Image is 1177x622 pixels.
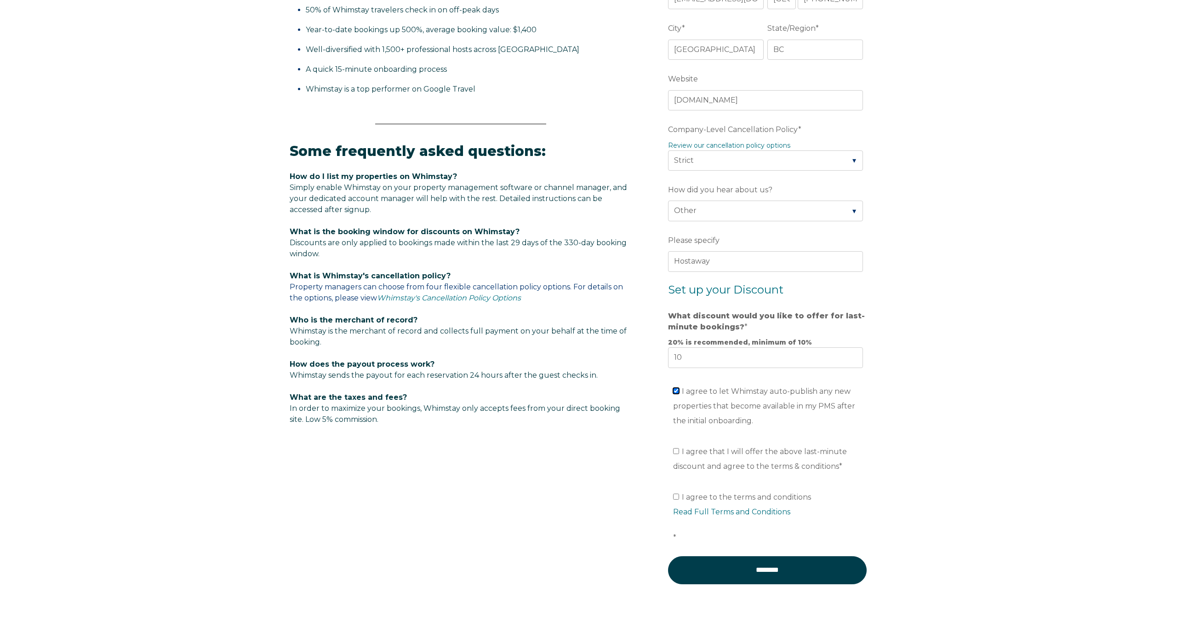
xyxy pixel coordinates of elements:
[290,238,627,258] span: Discounts are only applied to bookings made within the last 29 days of the 330-day booking window.
[668,122,798,137] span: Company-Level Cancellation Policy
[306,25,537,34] span: Year-to-date bookings up 500%, average booking value: $1,400
[673,494,679,500] input: I agree to the terms and conditionsRead Full Terms and Conditions*
[673,388,679,394] input: I agree to let Whimstay auto-publish any new properties that become available in my PMS after the...
[668,233,720,248] span: Please specify
[290,271,632,304] p: Property managers can choose from four flexible cancellation policy options. For details on the o...
[306,45,579,54] span: Well-diversified with 1,500+ professional hosts across [GEOGRAPHIC_DATA]
[668,21,682,35] span: City
[290,227,520,236] span: What is the booking window for discounts on Whimstay?
[290,172,457,181] span: How do I list my properties on Whimstay?
[290,271,451,280] span: What is Whimstay's cancellation policy?
[290,393,407,402] span: What are the taxes and fees?
[306,6,499,14] span: 50% of Whimstay travelers check in on off-peak days
[306,85,475,93] span: Whimstay is a top performer on Google Travel
[306,65,447,74] span: A quick 15-minute onboarding process
[767,21,816,35] span: State/Region
[673,387,855,425] span: I agree to let Whimstay auto-publish any new properties that become available in my PMS after the...
[673,493,868,542] span: I agree to the terms and conditions
[290,371,598,380] span: Whimstay sends the payout for each reservation 24 hours after the guest checks in.
[668,311,865,331] strong: What discount would you like to offer for last-minute bookings?
[290,393,620,424] span: In order to maximize your bookings, Whimstay only accepts fees from your direct booking site. Low...
[290,327,627,346] span: Whimstay is the merchant of record and collects full payment on your behalf at the time of booking.
[668,183,772,197] span: How did you hear about us?
[668,72,698,86] span: Website
[668,338,812,346] strong: 20% is recommended, minimum of 10%
[673,507,790,516] a: Read Full Terms and Conditions
[668,141,790,150] a: Review our cancellation policy options
[290,360,434,369] span: How does the payout process work?
[668,283,783,296] span: Set up your Discount
[673,448,679,454] input: I agree that I will offer the above last-minute discount and agree to the terms & conditions*
[290,183,627,214] span: Simply enable Whimstay on your property management software or channel manager, and your dedicate...
[377,294,521,302] a: Whimstay's Cancellation Policy Options
[290,143,546,160] span: Some frequently asked questions:
[673,447,847,471] span: I agree that I will offer the above last-minute discount and agree to the terms & conditions
[290,316,417,324] span: Who is the merchant of record?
